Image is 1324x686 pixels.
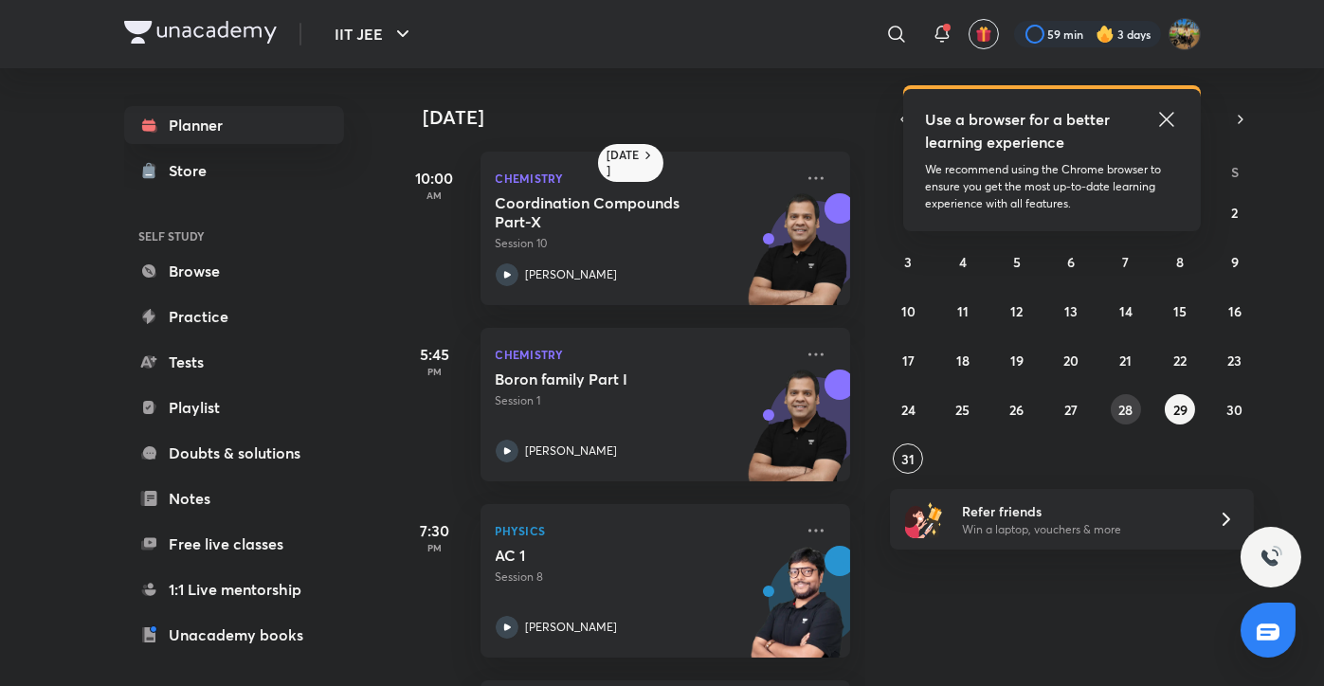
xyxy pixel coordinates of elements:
[1220,296,1250,326] button: August 16, 2025
[1111,394,1141,424] button: August 28, 2025
[397,167,473,190] h5: 10:00
[893,443,923,474] button: August 31, 2025
[1220,394,1250,424] button: August 30, 2025
[424,106,869,129] h4: [DATE]
[1176,253,1184,271] abbr: August 8, 2025
[902,352,915,370] abbr: August 17, 2025
[955,401,970,419] abbr: August 25, 2025
[1002,394,1032,424] button: August 26, 2025
[893,296,923,326] button: August 10, 2025
[901,401,916,419] abbr: August 24, 2025
[948,296,978,326] button: August 11, 2025
[526,442,618,460] p: [PERSON_NAME]
[124,388,344,426] a: Playlist
[496,235,793,252] p: Session 10
[1118,401,1133,419] abbr: August 28, 2025
[397,542,473,553] p: PM
[124,298,344,335] a: Practice
[901,450,915,468] abbr: August 31, 2025
[1227,352,1242,370] abbr: August 23, 2025
[124,434,344,472] a: Doubts & solutions
[1228,302,1242,320] abbr: August 16, 2025
[1231,204,1238,222] abbr: August 2, 2025
[1067,253,1075,271] abbr: August 6, 2025
[1056,296,1086,326] button: August 13, 2025
[1111,345,1141,375] button: August 21, 2025
[1064,302,1078,320] abbr: August 13, 2025
[124,152,344,190] a: Store
[956,352,970,370] abbr: August 18, 2025
[957,302,969,320] abbr: August 11, 2025
[959,253,967,271] abbr: August 4, 2025
[1220,197,1250,227] button: August 2, 2025
[526,619,618,636] p: [PERSON_NAME]
[948,345,978,375] button: August 18, 2025
[904,253,912,271] abbr: August 3, 2025
[948,246,978,277] button: August 4, 2025
[496,343,793,366] p: Chemistry
[324,15,426,53] button: IIT JEE
[124,616,344,654] a: Unacademy books
[905,500,943,538] img: referral
[397,366,473,377] p: PM
[962,501,1195,521] h6: Refer friends
[1002,246,1032,277] button: August 5, 2025
[1096,25,1115,44] img: streak
[1173,302,1187,320] abbr: August 15, 2025
[1231,163,1239,181] abbr: Saturday
[1220,345,1250,375] button: August 23, 2025
[926,161,1178,212] p: We recommend using the Chrome browser to ensure you get the most up-to-date learning experience w...
[893,345,923,375] button: August 17, 2025
[1010,401,1025,419] abbr: August 26, 2025
[496,546,732,565] h5: AC 1
[526,266,618,283] p: [PERSON_NAME]
[1169,18,1201,50] img: Shivam Munot
[1011,302,1024,320] abbr: August 12, 2025
[1173,401,1188,419] abbr: August 29, 2025
[893,246,923,277] button: August 3, 2025
[397,519,473,542] h5: 7:30
[124,343,344,381] a: Tests
[1063,352,1079,370] abbr: August 20, 2025
[124,252,344,290] a: Browse
[962,521,1195,538] p: Win a laptop, vouchers & more
[124,525,344,563] a: Free live classes
[975,26,992,43] img: avatar
[496,569,793,586] p: Session 8
[746,546,850,677] img: unacademy
[1165,246,1195,277] button: August 8, 2025
[496,392,793,409] p: Session 1
[608,148,641,178] h6: [DATE]
[926,108,1115,153] h5: Use a browser for a better learning experience
[1064,401,1078,419] abbr: August 27, 2025
[1056,246,1086,277] button: August 6, 2025
[746,193,850,324] img: unacademy
[1013,253,1021,271] abbr: August 5, 2025
[496,193,732,231] h5: Coordination Compounds Part-X
[1226,401,1242,419] abbr: August 30, 2025
[1173,352,1187,370] abbr: August 22, 2025
[124,106,344,144] a: Planner
[1119,302,1133,320] abbr: August 14, 2025
[948,394,978,424] button: August 25, 2025
[1122,253,1129,271] abbr: August 7, 2025
[124,21,277,44] img: Company Logo
[1056,345,1086,375] button: August 20, 2025
[397,190,473,201] p: AM
[1002,296,1032,326] button: August 12, 2025
[397,343,473,366] h5: 5:45
[1010,352,1024,370] abbr: August 19, 2025
[170,159,219,182] div: Store
[893,394,923,424] button: August 24, 2025
[901,302,916,320] abbr: August 10, 2025
[496,370,732,388] h5: Boron family Part I
[1220,246,1250,277] button: August 9, 2025
[1002,345,1032,375] button: August 19, 2025
[1056,394,1086,424] button: August 27, 2025
[1165,345,1195,375] button: August 22, 2025
[1111,246,1141,277] button: August 7, 2025
[124,220,344,252] h6: SELF STUDY
[1165,296,1195,326] button: August 15, 2025
[496,519,793,542] p: Physics
[124,21,277,48] a: Company Logo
